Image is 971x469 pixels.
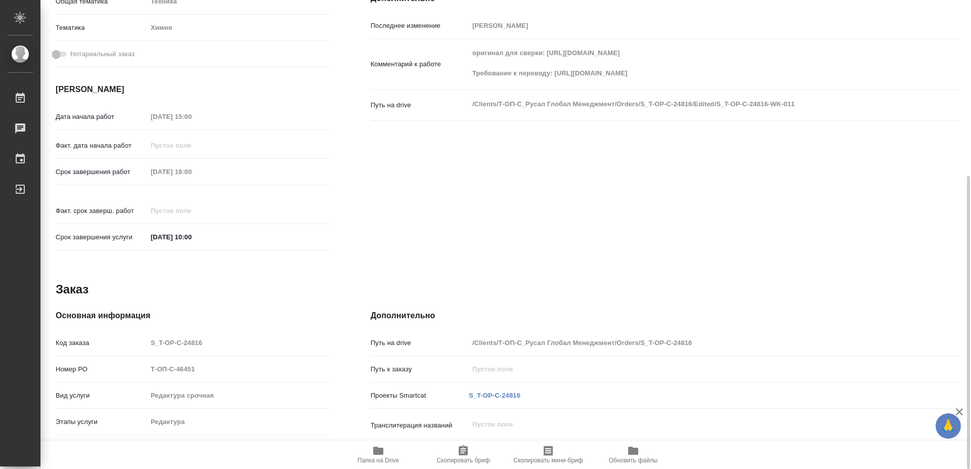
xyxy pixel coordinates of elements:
textarea: оригинал для сверки: [URL][DOMAIN_NAME] Требование к переводу: [URL][DOMAIN_NAME] [469,45,911,82]
span: Скопировать бриф [436,457,490,464]
span: Скопировать мини-бриф [513,457,583,464]
p: Путь на drive [371,338,469,348]
p: Факт. срок заверш. работ [56,206,147,216]
textarea: /Clients/Т-ОП-С_Русал Глобал Менеджмент/Orders/S_T-OP-C-24816/Edited/S_T-OP-C-24816-WK-011 [469,96,911,113]
button: Папка на Drive [336,441,421,469]
p: Этапы услуги [56,417,147,427]
p: Проекты Smartcat [371,391,469,401]
input: Пустое поле [147,362,330,376]
p: Дата начала работ [56,112,147,122]
p: Последнее изменение [371,21,469,31]
p: Комментарий к работе [371,59,469,69]
p: Факт. дата начала работ [56,141,147,151]
input: Пустое поле [147,335,330,350]
input: Пустое поле [147,164,236,179]
p: Срок завершения работ [56,167,147,177]
span: Папка на Drive [358,457,399,464]
button: Скопировать бриф [421,441,506,469]
p: Путь к заказу [371,364,469,374]
input: Пустое поле [147,414,330,429]
p: Вид услуги [56,391,147,401]
p: Код заказа [56,338,147,348]
p: Срок завершения услуги [56,232,147,242]
input: Пустое поле [147,388,330,403]
button: Скопировать мини-бриф [506,441,591,469]
span: 🙏 [940,415,957,437]
input: ✎ Введи что-нибудь [147,230,236,244]
input: Пустое поле [147,203,236,218]
input: Пустое поле [469,335,911,350]
button: 🙏 [936,413,961,439]
div: Химия [147,19,330,36]
input: Пустое поле [147,138,236,153]
p: Транслитерация названий [371,420,469,431]
h4: Основная информация [56,310,330,322]
h4: [PERSON_NAME] [56,83,330,96]
button: Обновить файлы [591,441,676,469]
p: Путь на drive [371,100,469,110]
input: Пустое поле [147,109,236,124]
h2: Заказ [56,281,89,297]
p: Номер РО [56,364,147,374]
p: Тематика [56,23,147,33]
h4: Дополнительно [371,310,960,322]
input: Пустое поле [469,18,911,33]
input: Пустое поле [469,362,911,376]
span: Обновить файлы [609,457,658,464]
span: Нотариальный заказ [70,49,135,59]
a: S_T-OP-C-24816 [469,392,520,399]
